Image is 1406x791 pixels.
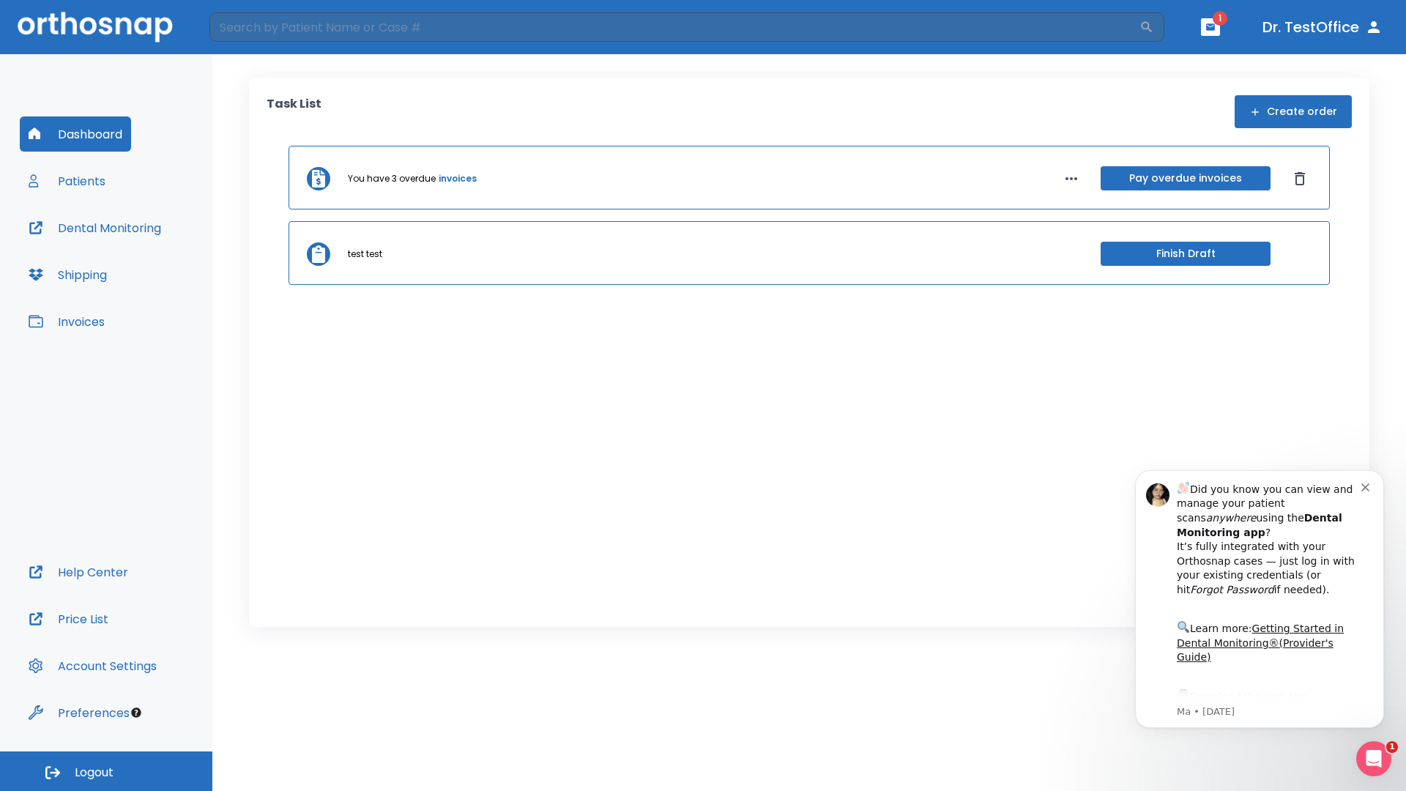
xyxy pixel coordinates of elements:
[1235,95,1352,128] button: Create order
[130,706,143,719] div: Tooltip anchor
[1288,167,1312,190] button: Dismiss
[20,257,116,292] button: Shipping
[20,648,165,683] button: Account Settings
[64,239,248,313] div: Download the app: | ​ Let us know if you need help getting started!
[1101,166,1271,190] button: Pay overdue invoices
[348,248,382,261] p: test test
[20,116,131,152] button: Dashboard
[20,601,117,636] button: Price List
[20,210,170,245] button: Dental Monitoring
[20,695,138,730] button: Preferences
[18,12,173,42] img: Orthosnap
[20,163,114,198] button: Patients
[64,257,248,270] p: Message from Ma, sent 4w ago
[248,31,260,43] button: Dismiss notification
[1356,741,1391,776] iframe: Intercom live chat
[439,172,477,185] a: invoices
[1257,14,1388,40] button: Dr. TestOffice
[1213,11,1227,26] span: 1
[267,95,321,128] p: Task List
[1113,448,1406,751] iframe: Intercom notifications message
[1386,741,1398,753] span: 1
[348,172,436,185] p: You have 3 overdue
[209,12,1139,42] input: Search by Patient Name or Case #
[1101,242,1271,266] button: Finish Draft
[20,304,114,339] button: Invoices
[75,765,114,781] span: Logout
[64,242,194,269] a: App Store
[20,554,137,590] button: Help Center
